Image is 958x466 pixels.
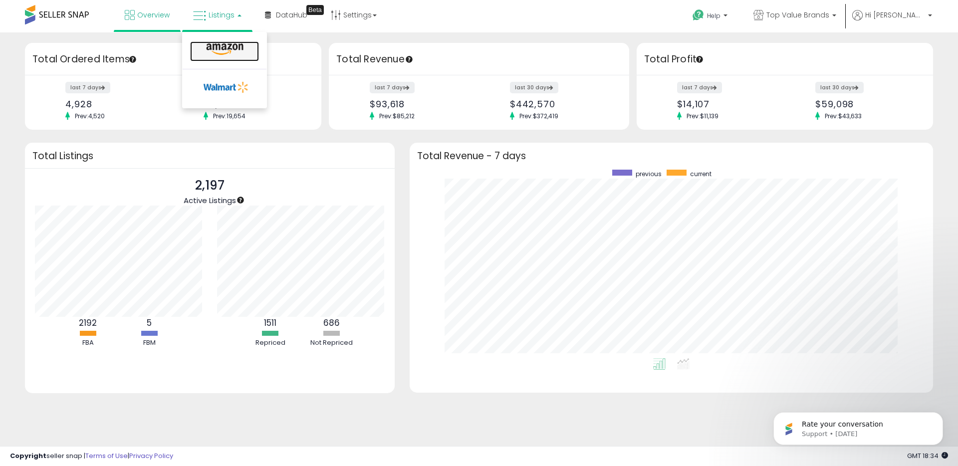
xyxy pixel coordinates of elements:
[766,10,829,20] span: Top Value Brands
[682,112,723,120] span: Prev: $11,139
[264,317,276,329] b: 1511
[336,52,622,66] h3: Total Revenue
[374,112,420,120] span: Prev: $85,212
[209,10,235,20] span: Listings
[79,317,97,329] b: 2192
[302,338,362,348] div: Not Repriced
[692,9,705,21] i: Get Help
[690,170,712,178] span: current
[510,99,612,109] div: $442,570
[137,10,170,20] span: Overview
[208,112,250,120] span: Prev: 19,654
[370,99,472,109] div: $93,618
[695,55,704,64] div: Tooltip anchor
[865,10,925,20] span: Hi [PERSON_NAME]
[147,317,152,329] b: 5
[707,11,720,20] span: Help
[677,99,777,109] div: $14,107
[758,391,958,461] iframe: Intercom notifications message
[65,99,166,109] div: 4,928
[119,338,179,348] div: FBM
[236,196,245,205] div: Tooltip anchor
[306,5,324,15] div: Tooltip anchor
[644,52,926,66] h3: Total Profit
[636,170,662,178] span: previous
[815,82,864,93] label: last 30 days
[685,1,737,32] a: Help
[70,112,110,120] span: Prev: 4,520
[276,10,307,20] span: DataHub
[58,338,118,348] div: FBA
[405,55,414,64] div: Tooltip anchor
[323,317,340,329] b: 686
[240,338,300,348] div: Repriced
[184,176,236,195] p: 2,197
[815,99,916,109] div: $59,098
[370,82,415,93] label: last 7 days
[417,152,926,160] h3: Total Revenue - 7 days
[820,112,867,120] span: Prev: $43,633
[128,55,137,64] div: Tooltip anchor
[510,82,558,93] label: last 30 days
[32,52,314,66] h3: Total Ordered Items
[852,10,932,32] a: Hi [PERSON_NAME]
[65,82,110,93] label: last 7 days
[184,195,236,206] span: Active Listings
[677,82,722,93] label: last 7 days
[32,152,387,160] h3: Total Listings
[514,112,563,120] span: Prev: $372,419
[204,99,304,109] div: 22,542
